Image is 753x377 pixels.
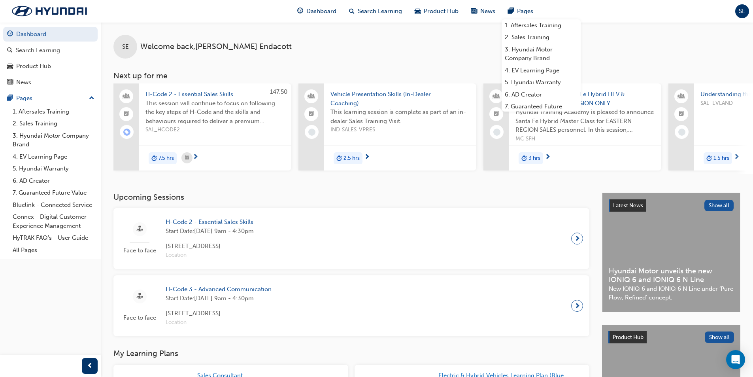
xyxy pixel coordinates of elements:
[124,91,129,102] span: people-icon
[9,211,98,232] a: Connex - Digital Customer Experience Management
[120,282,583,330] a: Face to faceH-Code 3 - Advanced CommunicationStart Date:[DATE] 9am - 4:30pm[STREET_ADDRESS]Location
[122,42,129,51] span: SE
[9,199,98,211] a: Bluelink - Connected Service
[609,199,734,212] a: Latest NewsShow all
[306,7,336,16] span: Dashboard
[713,154,729,163] span: 1.5 hrs
[140,42,292,51] span: Welcome back , [PERSON_NAME] Endacott
[9,151,98,163] a: 4. EV Learning Page
[3,91,98,106] button: Pages
[166,318,272,327] span: Location
[734,154,740,161] span: next-icon
[704,200,734,211] button: Show all
[343,3,408,19] a: search-iconSearch Learning
[3,27,98,42] a: Dashboard
[166,251,254,260] span: Location
[521,153,527,163] span: duration-icon
[7,47,13,54] span: search-icon
[502,19,581,32] a: 1. Aftersales Training
[408,3,465,19] a: car-iconProduct Hub
[7,31,13,38] span: guage-icon
[613,334,644,341] span: Product Hub
[349,6,355,16] span: search-icon
[602,193,740,312] a: Latest NewsShow allHyundai Motor unveils the new IONIQ 6 and IONIQ 6 N LineNew IONIQ 6 and IONIQ ...
[145,99,285,126] span: This session will continue to focus on following the key steps of H-Code and the skills and behav...
[166,294,272,303] span: Start Date: [DATE] 9am - 4:30pm
[185,153,189,163] span: calendar-icon
[528,154,540,163] span: 3 hrs
[613,202,643,209] span: Latest News
[330,108,470,125] span: This learning session is complete as part of an in-dealer Sales Training Visit.
[270,88,287,95] span: 147.50
[336,153,342,163] span: duration-icon
[309,109,314,119] span: booktick-icon
[192,154,198,161] span: next-icon
[483,83,661,171] a: MASTER CLASS - Santa Fe Hybrid HEV & Bluelink - EASTERN REGION ONLYHyundai Training Academy is pl...
[471,6,477,16] span: news-icon
[9,244,98,256] a: All Pages
[545,154,551,161] span: next-icon
[358,7,402,16] span: Search Learning
[726,350,745,369] div: Open Intercom Messenger
[145,90,285,99] span: H-Code 2 - Essential Sales Skills
[739,7,745,16] span: SE
[113,193,589,202] h3: Upcoming Sessions
[515,135,655,144] span: MC-SFH
[16,46,60,55] div: Search Learning
[137,224,143,234] span: sessionType_FACE_TO_FACE-icon
[7,63,13,70] span: car-icon
[609,284,734,302] span: New IONIQ 6 and IONIQ 6 N Line under ‘Pure Flow, Refined’ concept.
[9,130,98,151] a: 3. Hyundai Motor Company Brand
[159,154,174,163] span: 7.5 hrs
[502,31,581,44] a: 2. Sales Training
[515,90,655,108] span: MASTER CLASS - Santa Fe Hybrid HEV & Bluelink - EASTERN REGION ONLY
[137,292,143,301] span: sessionType_FACE_TO_FACE-icon
[515,108,655,135] span: Hyundai Training Academy is pleased to announce Santa Fe Hybrid Master Class for EASTERN REGION S...
[502,3,540,19] a: pages-iconPages
[678,129,685,136] span: learningRecordVerb_NONE-icon
[502,76,581,89] a: 5. Hyundai Warranty
[608,331,734,344] a: Product HubShow all
[166,227,254,236] span: Start Date: [DATE] 9am - 4:30pm
[343,154,360,163] span: 2.5 hrs
[7,79,13,86] span: news-icon
[87,361,93,371] span: prev-icon
[3,59,98,74] a: Product Hub
[9,187,98,199] a: 7. Guaranteed Future Value
[9,232,98,244] a: HyTRAK FAQ's - User Guide
[424,7,459,16] span: Product Hub
[364,154,370,161] span: next-icon
[16,78,31,87] div: News
[9,106,98,118] a: 1. Aftersales Training
[508,6,514,16] span: pages-icon
[308,129,315,136] span: learningRecordVerb_NONE-icon
[706,153,712,163] span: duration-icon
[494,91,499,102] span: people-icon
[415,6,421,16] span: car-icon
[609,267,734,284] span: Hyundai Motor unveils the new IONIQ 6 and IONIQ 6 N Line
[679,91,684,102] span: people-icon
[502,64,581,77] a: 4. EV Learning Page
[679,109,684,119] span: booktick-icon
[502,44,581,64] a: 3. Hyundai Motor Company Brand
[166,218,254,227] span: H-Code 2 - Essential Sales Skills
[480,7,495,16] span: News
[120,214,583,263] a: Face to faceH-Code 2 - Essential Sales SkillsStart Date:[DATE] 9am - 4:30pm[STREET_ADDRESS]Location
[151,153,157,163] span: duration-icon
[123,129,130,136] span: learningRecordVerb_ENROLL-icon
[517,7,533,16] span: Pages
[3,75,98,90] a: News
[145,125,285,135] span: SAL_HCODE2
[166,242,254,251] span: [STREET_ADDRESS]
[166,309,272,318] span: [STREET_ADDRESS]
[9,163,98,175] a: 5. Hyundai Warranty
[7,95,13,102] span: pages-icon
[9,175,98,187] a: 6. AD Creator
[705,332,734,343] button: Show all
[166,285,272,294] span: H-Code 3 - Advanced Communication
[124,109,129,119] span: booktick-icon
[574,300,580,311] span: next-icon
[9,117,98,130] a: 2. Sales Training
[120,313,159,322] span: Face to face
[298,83,476,171] a: Vehicle Presentation Skills (In-Dealer Coaching)This learning session is complete as part of an i...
